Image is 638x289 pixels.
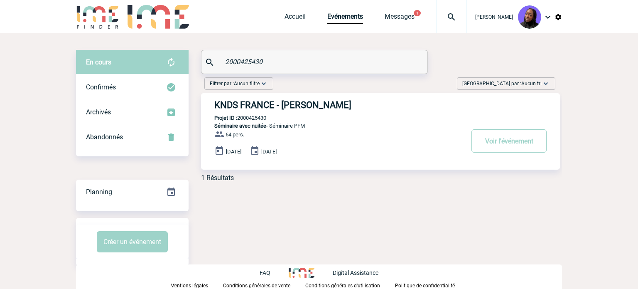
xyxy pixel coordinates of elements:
img: baseline_expand_more_white_24dp-b.png [542,79,550,88]
img: http://www.idealmeetingsevents.fr/ [289,268,314,278]
a: FAQ [260,268,289,276]
p: Digital Assistance [333,269,378,276]
p: FAQ [260,269,270,276]
span: En cours [86,58,111,66]
span: [PERSON_NAME] [475,14,513,20]
p: Conditions générales d'utilisation [305,283,380,289]
p: Conditions générales de vente [223,283,290,289]
h3: KNDS FRANCE - [PERSON_NAME] [214,100,464,110]
div: 1 Résultats [201,174,234,182]
img: IME-Finder [76,5,119,29]
span: Confirmés [86,83,116,91]
b: Projet ID : [214,115,237,121]
span: Abandonnés [86,133,123,141]
span: Séminaire avec nuitée [214,123,266,129]
img: baseline_expand_more_white_24dp-b.png [260,79,268,88]
a: Conditions générales de vente [223,281,305,289]
span: [DATE] [226,148,241,155]
a: Messages [385,12,415,24]
a: KNDS FRANCE - [PERSON_NAME] [201,100,560,110]
div: Retrouvez ici tous vos événements organisés par date et état d'avancement [76,180,189,205]
a: Evénements [327,12,363,24]
span: Planning [86,188,112,196]
span: Filtrer par : [210,79,260,88]
span: [DATE] [261,148,277,155]
a: Planning [76,179,189,204]
div: Retrouvez ici tous vos événements annulés [76,125,189,150]
span: [GEOGRAPHIC_DATA] par : [462,79,542,88]
p: 2000425430 [201,115,266,121]
a: Politique de confidentialité [395,281,468,289]
span: Aucun filtre [234,81,260,86]
button: 1 [414,10,421,16]
div: Retrouvez ici tous vos évènements avant confirmation [76,50,189,75]
p: Politique de confidentialité [395,283,455,289]
button: Voir l'événement [471,129,547,153]
a: Accueil [285,12,306,24]
p: Mentions légales [170,283,208,289]
button: Créer un événement [97,231,168,252]
span: 64 pers. [226,131,244,138]
div: Retrouvez ici tous les événements que vous avez décidé d'archiver [76,100,189,125]
span: Aucun tri [521,81,542,86]
p: - Séminaire PFM [201,123,464,129]
input: Rechercher un événement par son nom [223,56,408,68]
img: 131349-0.png [518,5,541,29]
span: Archivés [86,108,111,116]
a: Conditions générales d'utilisation [305,281,395,289]
a: Mentions légales [170,281,223,289]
